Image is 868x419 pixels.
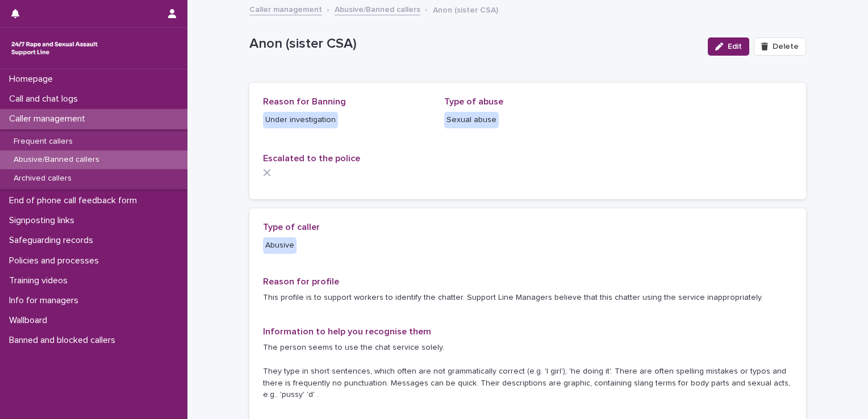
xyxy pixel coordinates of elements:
p: Signposting links [5,215,84,226]
p: End of phone call feedback form [5,195,146,206]
span: Reason for Banning [263,97,346,106]
div: Sexual abuse [444,112,499,128]
p: Policies and processes [5,255,108,266]
span: Type of abuse [444,97,503,106]
p: Frequent callers [5,137,82,146]
p: Anon (sister CSA) [249,36,699,52]
span: Type of caller [263,223,320,232]
span: Escalated to the police [263,154,360,163]
button: Delete [754,37,806,56]
span: Delete [773,43,799,51]
p: Archived callers [5,174,81,183]
a: Abusive/Banned callers [335,2,420,15]
div: Abusive [263,237,297,254]
p: Safeguarding records [5,235,102,246]
p: Info for managers [5,295,87,306]
a: Caller management [249,2,322,15]
p: This profile is to support workers to identify the chatter. Support Line Managers believe that th... [263,292,792,304]
p: Caller management [5,114,94,124]
span: Reason for profile [263,277,339,286]
img: rhQMoQhaT3yELyF149Cw [9,37,100,60]
p: Anon (sister CSA) [433,3,498,15]
p: Wallboard [5,315,56,326]
span: Edit [728,43,742,51]
p: Banned and blocked callers [5,335,124,346]
p: Training videos [5,275,77,286]
button: Edit [708,37,749,56]
div: Under investigation [263,112,338,128]
p: The person seems to use the chat service solely. They type in short sentences, which often are no... [263,342,792,401]
p: Abusive/Banned callers [5,155,108,165]
p: Call and chat logs [5,94,87,104]
span: Information to help you recognise them [263,327,431,336]
p: Homepage [5,74,62,85]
